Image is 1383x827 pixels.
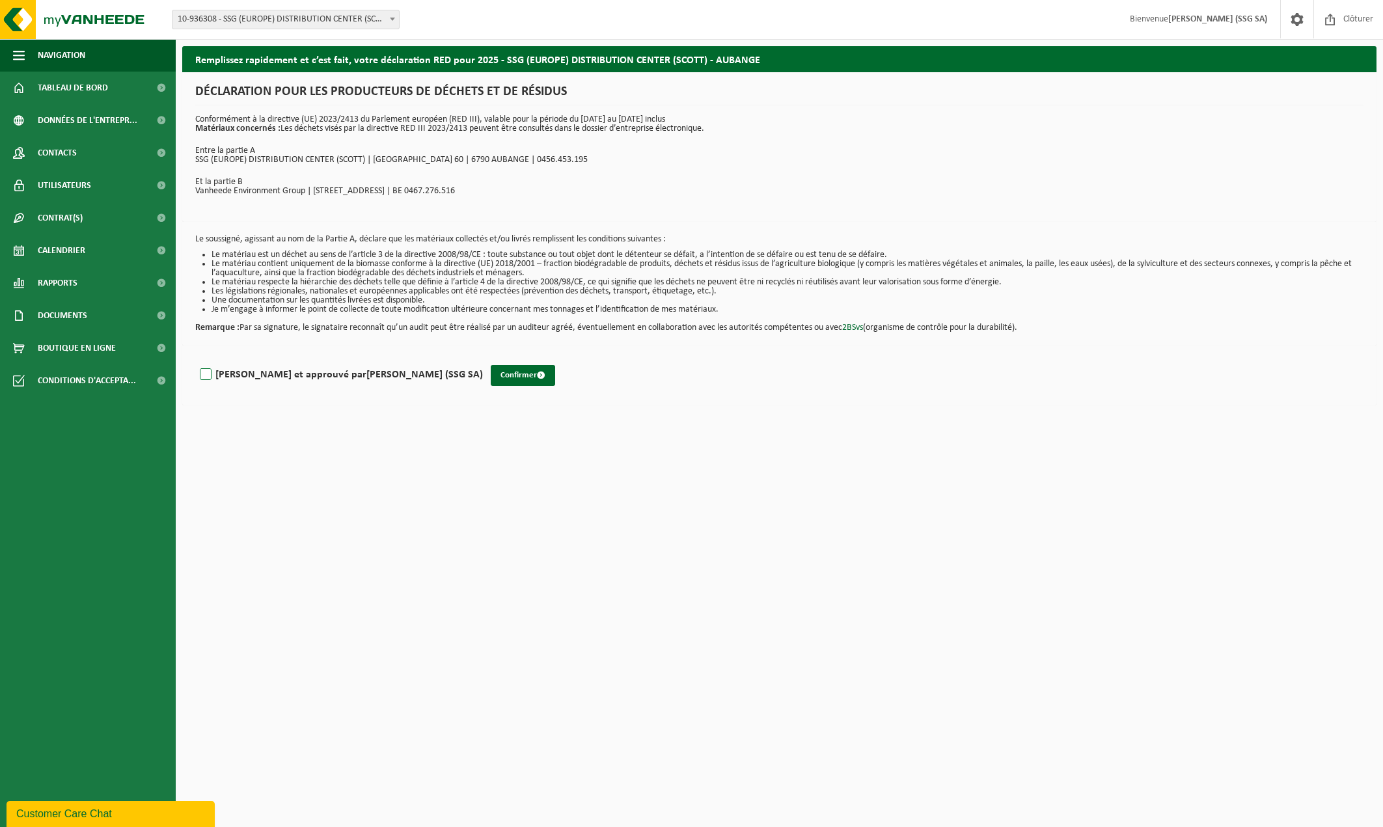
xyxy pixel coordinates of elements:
span: 10-936308 - SSG (EUROPE) DISTRIBUTION CENTER (SCOTT) - AUBANGE [172,10,400,29]
span: Calendrier [38,234,85,267]
p: SSG (EUROPE) DISTRIBUTION CENTER (SCOTT) | [GEOGRAPHIC_DATA] 60 | 6790 AUBANGE | 0456.453.195 [195,156,1363,165]
li: Le matériau contient uniquement de la biomasse conforme à la directive (UE) 2018/2001 – fraction ... [212,260,1363,278]
span: Contrat(s) [38,202,83,234]
span: Boutique en ligne [38,332,116,364]
li: Le matériau est un déchet au sens de l’article 3 de la directive 2008/98/CE : toute substance ou ... [212,251,1363,260]
strong: Matériaux concernés : [195,124,281,133]
h1: DÉCLARATION POUR LES PRODUCTEURS DE DÉCHETS ET DE RÉSIDUS [195,85,1363,105]
p: Par sa signature, le signataire reconnaît qu’un audit peut être réalisé par un auditeur agréé, év... [195,314,1363,332]
span: Utilisateurs [38,169,91,202]
span: Tableau de bord [38,72,108,104]
strong: Remarque : [195,323,240,332]
p: Entre la partie A [195,146,1363,156]
li: Le matériau respecte la hiérarchie des déchets telle que définie à l’article 4 de la directive 20... [212,278,1363,287]
strong: [PERSON_NAME] (SSG SA) [1168,14,1267,24]
span: Données de l'entrepr... [38,104,137,137]
span: Contacts [38,137,77,169]
li: Les législations régionales, nationales et européennes applicables ont été respectées (prévention... [212,287,1363,296]
li: Une documentation sur les quantités livrées est disponible. [212,296,1363,305]
p: Le soussigné, agissant au nom de la Partie A, déclare que les matériaux collectés et/ou livrés re... [195,235,1363,244]
span: Conditions d'accepta... [38,364,136,397]
span: Navigation [38,39,85,72]
button: Confirmer [491,365,555,386]
h2: Remplissez rapidement et c’est fait, votre déclaration RED pour 2025 - SSG (EUROPE) DISTRIBUTION ... [182,46,1376,72]
label: [PERSON_NAME] et approuvé par [197,365,483,385]
strong: [PERSON_NAME] (SSG SA) [366,370,483,380]
p: Conformément à la directive (UE) 2023/2413 du Parlement européen (RED III), valable pour la pério... [195,115,1363,133]
p: Et la partie B [195,178,1363,187]
a: 2BSvs [842,323,863,332]
p: Vanheede Environment Group | [STREET_ADDRESS] | BE 0467.276.516 [195,187,1363,196]
li: Je m’engage à informer le point de collecte de toute modification ultérieure concernant mes tonna... [212,305,1363,314]
span: Documents [38,299,87,332]
iframe: chat widget [7,798,217,827]
span: 10-936308 - SSG (EUROPE) DISTRIBUTION CENTER (SCOTT) - AUBANGE [172,10,399,29]
span: Rapports [38,267,77,299]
